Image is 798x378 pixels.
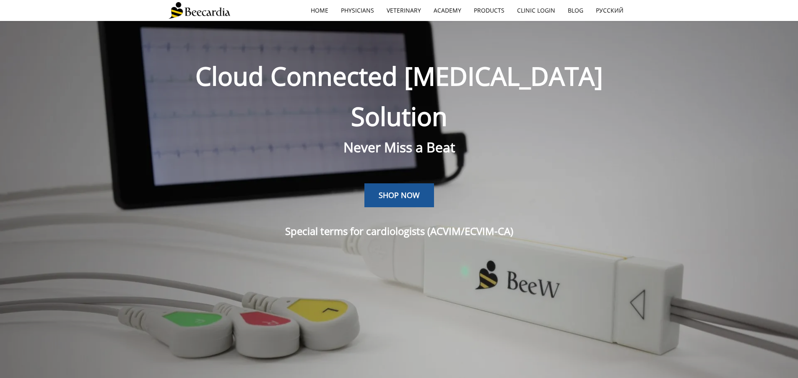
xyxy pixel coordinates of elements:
[364,183,434,208] a: SHOP NOW
[590,1,630,20] a: Русский
[195,59,603,133] span: Cloud Connected [MEDICAL_DATA] Solution
[343,138,455,156] span: Never Miss a Beat
[561,1,590,20] a: Blog
[379,190,420,200] span: SHOP NOW
[285,224,513,238] span: Special terms for cardiologists (ACVIM/ECVIM-CA)
[335,1,380,20] a: Physicians
[468,1,511,20] a: Products
[511,1,561,20] a: Clinic Login
[427,1,468,20] a: Academy
[380,1,427,20] a: Veterinary
[304,1,335,20] a: home
[169,2,230,19] img: Beecardia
